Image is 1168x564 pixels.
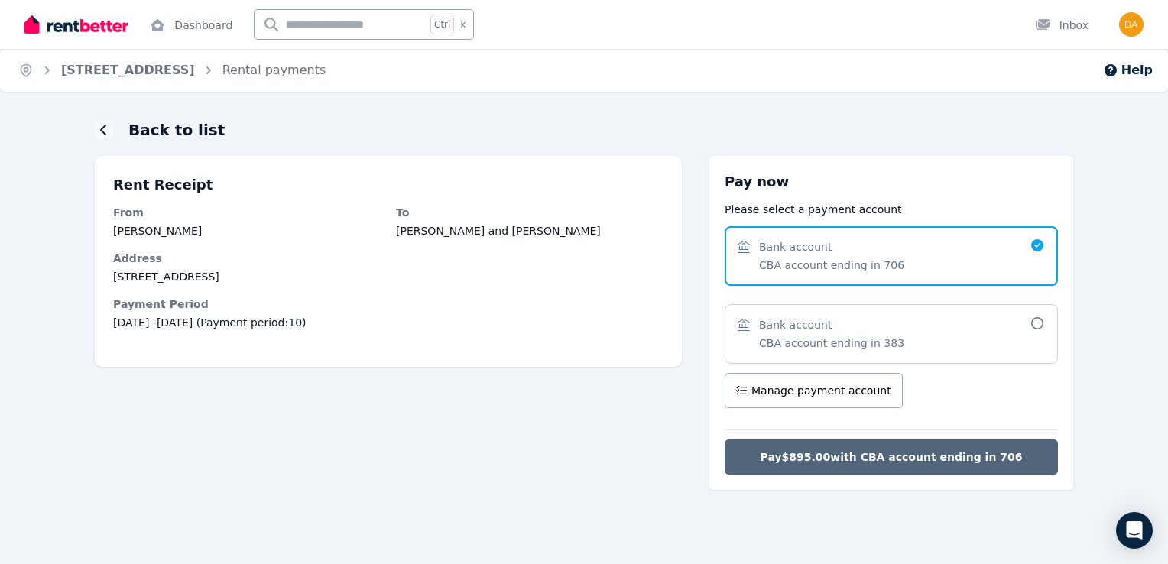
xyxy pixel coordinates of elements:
dt: Payment Period [113,297,663,312]
dt: Address [113,251,663,266]
p: Please select a payment account [725,202,1058,217]
p: Rent Receipt [113,174,663,196]
a: [STREET_ADDRESS] [61,63,195,77]
button: Help [1103,61,1153,79]
span: Ctrl [430,15,454,34]
img: DENIS BUROV [1119,12,1144,37]
span: Bank account [759,239,832,254]
dd: [STREET_ADDRESS] [113,269,663,284]
span: k [460,18,466,31]
dt: From [113,205,381,220]
h3: Pay now [725,171,1058,193]
span: [DATE] - [DATE] (Payment period: 10 ) [113,315,663,330]
dd: [PERSON_NAME] [113,223,381,238]
button: Pay$895.00with CBA account ending in 706 [725,439,1058,475]
span: Bank account [759,317,832,332]
span: Pay $895.00 with CBA account ending in 706 [761,449,1023,465]
div: Inbox [1035,18,1089,33]
dt: To [396,205,663,220]
span: Manage payment account [751,383,891,398]
dd: [PERSON_NAME] and [PERSON_NAME] [396,223,663,238]
button: Manage payment account [725,373,903,408]
a: Rental payments [222,63,326,77]
div: Open Intercom Messenger [1116,512,1153,549]
img: RentBetter [24,13,128,36]
h1: Back to list [128,119,225,141]
span: CBA account ending in 706 [759,258,904,273]
span: CBA account ending in 383 [759,335,904,351]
